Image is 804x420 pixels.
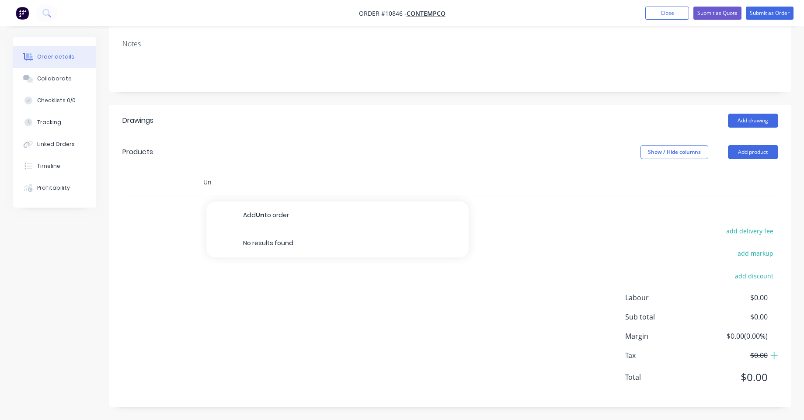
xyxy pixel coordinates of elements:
[13,46,96,68] button: Order details
[625,350,703,361] span: Tax
[733,247,778,259] button: add markup
[625,372,703,382] span: Total
[13,68,96,90] button: Collaborate
[722,225,778,237] button: add delivery fee
[703,369,767,385] span: $0.00
[206,201,469,229] button: AddUnto order
[13,111,96,133] button: Tracking
[13,155,96,177] button: Timeline
[640,145,708,159] button: Show / Hide columns
[703,331,767,341] span: $0.00 ( 0.00 %)
[122,115,153,126] div: Drawings
[625,292,703,303] span: Labour
[16,7,29,20] img: Factory
[37,53,74,61] div: Order details
[703,312,767,322] span: $0.00
[37,97,76,104] div: Checklists 0/0
[13,177,96,199] button: Profitability
[37,184,70,192] div: Profitability
[203,174,378,191] input: Start typing to add a product...
[37,118,61,126] div: Tracking
[37,75,72,83] div: Collaborate
[746,7,794,20] button: Submit as Order
[122,40,778,48] div: Notes
[37,162,60,170] div: Timeline
[359,9,407,17] span: Order #10846 -
[407,9,446,17] a: Contempco
[37,140,75,148] div: Linked Orders
[703,292,767,303] span: $0.00
[728,114,778,128] button: Add drawing
[703,350,767,361] span: $0.00
[13,133,96,155] button: Linked Orders
[693,7,741,20] button: Submit as Quote
[645,7,689,20] button: Close
[728,145,778,159] button: Add product
[625,331,703,341] span: Margin
[625,312,703,322] span: Sub total
[13,90,96,111] button: Checklists 0/0
[122,147,153,157] div: Products
[731,270,778,281] button: add discount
